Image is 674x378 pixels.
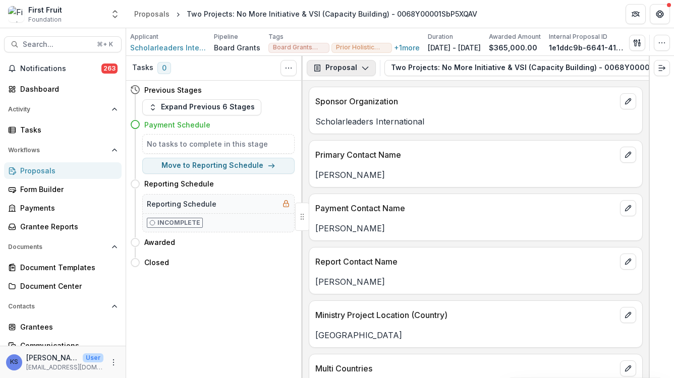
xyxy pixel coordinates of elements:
span: Notifications [20,65,101,73]
div: Document Templates [20,262,114,273]
a: Scholarleaders International [130,42,206,53]
p: [PERSON_NAME] [26,352,79,363]
div: Kelsie Salarda [10,359,18,365]
p: Ministry Project Location (Country) [315,309,616,321]
p: Incomplete [157,218,200,227]
button: Proposal [307,60,376,76]
h3: Tasks [132,64,153,72]
button: edit [620,200,636,216]
a: Grantees [4,319,122,335]
div: Grantees [20,322,114,332]
a: Document Center [4,278,122,294]
span: Board Grants 2025 [273,44,325,51]
p: Duration [428,32,453,41]
span: Activity [8,106,107,113]
button: +1more [394,43,420,52]
button: Search... [4,36,122,52]
h5: No tasks to complete in this stage [147,139,290,149]
span: Prior Holistic 2025 [336,44,387,51]
span: Search... [23,40,91,49]
nav: breadcrumb [130,7,481,21]
p: [EMAIL_ADDRESS][DOMAIN_NAME] [26,363,103,372]
h4: Reporting Schedule [144,178,214,189]
p: Report Contact Name [315,256,616,268]
div: ⌘ + K [95,39,115,50]
p: Primary Contact Name [315,149,616,161]
button: Open Documents [4,239,122,255]
p: 1e1ddc9b-6641-4124-9389-8198cacc50e3 [549,42,625,53]
span: Workflows [8,147,107,154]
div: Payments [20,203,114,213]
div: Form Builder [20,184,114,195]
span: 263 [101,64,118,74]
p: $365,000.00 [489,42,537,53]
p: Scholarleaders International [315,115,636,128]
a: Form Builder [4,181,122,198]
p: Applicant [130,32,158,41]
button: Toggle View Cancelled Tasks [280,60,297,76]
div: Proposals [134,9,170,19]
div: Grantee Reports [20,221,114,232]
button: edit [620,254,636,270]
button: Move to Reporting Schedule [142,158,295,174]
span: 0 [157,62,171,74]
div: Dashboard [20,84,114,94]
button: Open entity switcher [108,4,122,24]
p: [PERSON_NAME] [315,169,636,181]
p: Pipeline [214,32,238,41]
p: Internal Proposal ID [549,32,607,41]
p: Board Grants [214,42,260,53]
p: Sponsor Organization [315,95,616,107]
h4: Closed [144,257,169,268]
img: First Fruit [8,6,24,22]
div: Document Center [20,281,114,291]
button: edit [620,307,636,323]
button: Open Workflows [4,142,122,158]
div: Communications [20,340,114,351]
p: [PERSON_NAME] [315,276,636,288]
button: More [107,356,120,368]
a: Grantee Reports [4,218,122,235]
button: edit [620,93,636,109]
button: Expand Previous 6 Stages [142,99,261,115]
button: Get Help [650,4,670,24]
p: [DATE] - [DATE] [428,42,481,53]
h4: Awarded [144,237,175,247]
p: User [83,353,103,362]
button: edit [620,360,636,376]
div: Tasks [20,124,114,135]
a: Proposals [130,7,174,21]
a: Communications [4,337,122,354]
h5: Reporting Schedule [147,199,216,209]
p: [PERSON_NAME] [315,222,636,234]
div: Proposals [20,165,114,176]
button: Open Contacts [4,298,122,314]
a: Proposals [4,162,122,179]
a: Document Templates [4,259,122,276]
h4: Payment Schedule [144,119,210,130]
button: Open Activity [4,101,122,117]
span: Foundation [28,15,62,24]
button: edit [620,147,636,163]
a: Tasks [4,121,122,138]
button: Partners [626,4,646,24]
div: Two Projects: No More Initiative & VSI (Capacity Building) - 0068Y00001SbP5XQAV [187,9,477,19]
a: Dashboard [4,81,122,97]
div: First Fruit [28,5,62,15]
button: Notifications263 [4,60,122,77]
p: Tags [268,32,284,41]
a: Payments [4,200,122,216]
h4: Previous Stages [144,85,202,95]
p: Payment Contact Name [315,202,616,214]
span: Contacts [8,303,107,310]
p: Awarded Amount [489,32,541,41]
p: Multi Countries [315,362,616,374]
button: Expand right [654,60,670,76]
span: Documents [8,243,107,250]
p: [GEOGRAPHIC_DATA] [315,329,636,341]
